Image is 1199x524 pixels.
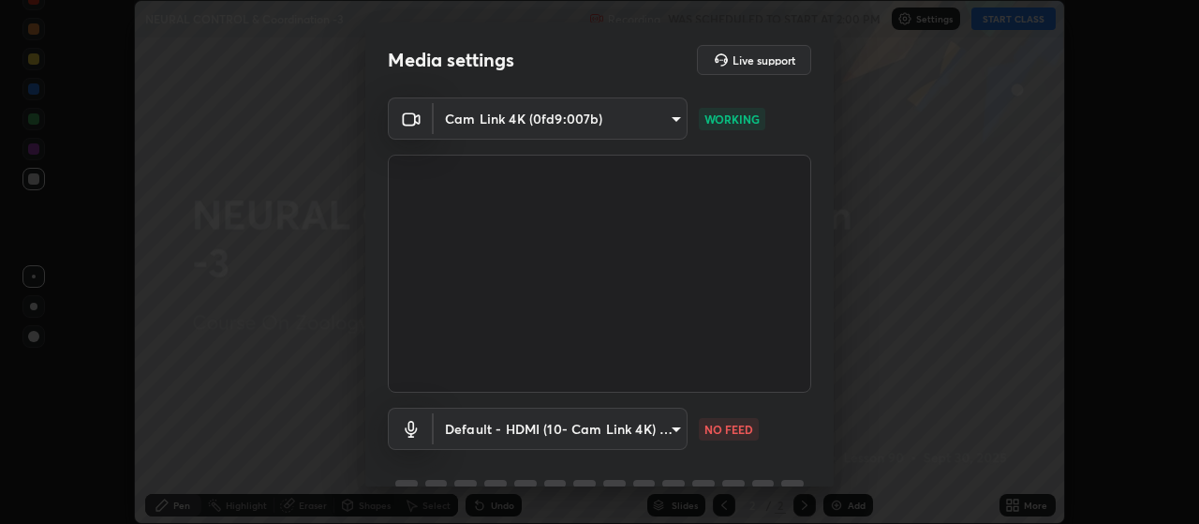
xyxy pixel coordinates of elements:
h2: Media settings [388,48,514,72]
h5: Live support [733,54,795,66]
div: Cam Link 4K (0fd9:007b) [434,97,688,140]
p: NO FEED [704,421,753,438]
div: Cam Link 4K (0fd9:007b) [434,408,688,450]
p: WORKING [704,111,760,127]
